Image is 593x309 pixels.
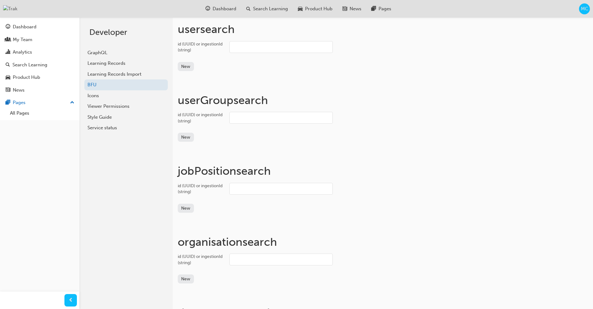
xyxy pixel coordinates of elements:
[178,22,588,36] h1: user search
[84,90,168,101] a: Icons
[2,46,77,58] a: Analytics
[229,41,333,53] input: id (UUID) or ingestionId (string)
[84,122,168,133] a: Service status
[84,112,168,123] a: Style Guide
[84,69,168,80] a: Learning Records Import
[6,24,10,30] span: guage-icon
[178,204,194,213] button: New
[13,87,25,94] div: News
[70,99,74,107] span: up-icon
[87,92,165,99] div: Icons
[3,5,17,12] img: Trak
[13,99,26,106] div: Pages
[178,164,588,178] h1: jobPosition search
[84,47,168,58] a: GraphQL
[2,20,77,97] button: DashboardMy TeamAnalyticsSearch LearningProduct HubNews
[342,5,347,13] span: news-icon
[2,97,77,108] button: Pages
[350,5,361,12] span: News
[246,5,251,13] span: search-icon
[2,21,77,33] a: Dashboard
[84,58,168,69] a: Learning Records
[89,27,163,37] h2: Developer
[2,59,77,71] a: Search Learning
[298,5,303,13] span: car-icon
[6,62,10,68] span: search-icon
[213,5,236,12] span: Dashboard
[178,93,588,107] h1: userGroup search
[178,254,224,266] div: id (UUID) or ingestionId (string)
[87,49,165,56] div: GraphQL
[178,235,588,249] h1: organisation search
[200,2,241,15] a: guage-iconDashboard
[87,103,165,110] div: Viewer Permissions
[371,5,376,13] span: pages-icon
[229,112,333,124] input: id (UUID) or ingestionId (string)
[293,2,337,15] a: car-iconProduct Hub
[84,79,168,90] a: BFU
[6,100,10,106] span: pages-icon
[337,2,366,15] a: news-iconNews
[2,72,77,83] a: Product Hub
[581,5,588,12] span: MC
[178,62,194,71] button: New
[379,5,391,12] span: Pages
[305,5,332,12] span: Product Hub
[2,34,77,45] a: My Team
[579,3,590,14] button: MC
[241,2,293,15] a: search-iconSearch Learning
[7,108,77,118] a: All Pages
[178,183,224,195] div: id (UUID) or ingestionId (string)
[6,75,10,80] span: car-icon
[12,61,47,69] div: Search Learning
[229,183,333,195] input: id (UUID) or ingestionId (string)
[13,23,36,31] div: Dashboard
[6,88,10,93] span: news-icon
[87,71,165,78] div: Learning Records Import
[205,5,210,13] span: guage-icon
[87,124,165,131] div: Service status
[6,37,10,43] span: people-icon
[229,254,333,265] input: id (UUID) or ingestionId (string)
[366,2,396,15] a: pages-iconPages
[13,74,40,81] div: Product Hub
[253,5,288,12] span: Search Learning
[6,50,10,55] span: chart-icon
[178,133,194,142] button: New
[68,297,73,304] span: prev-icon
[178,112,224,124] div: id (UUID) or ingestionId (string)
[13,49,32,56] div: Analytics
[13,36,32,43] div: My Team
[178,41,224,53] div: id (UUID) or ingestionId (string)
[178,274,194,283] button: New
[87,60,165,67] div: Learning Records
[2,84,77,96] a: News
[84,101,168,112] a: Viewer Permissions
[87,114,165,121] div: Style Guide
